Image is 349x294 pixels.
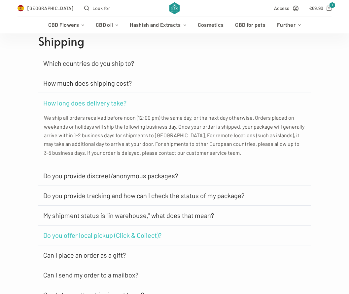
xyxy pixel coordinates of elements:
font: Look for [92,5,110,11]
font: Can I send my order to a mailbox? [43,271,138,279]
a: Shopping cart [309,4,332,12]
font: € [309,5,312,11]
font: CBD Flowers [48,21,79,28]
h3: Can I send my order to a mailbox? [38,265,311,285]
font: Shipping [38,33,84,49]
a: Access [274,4,298,12]
font: Access [274,5,290,11]
h3: Do you provide tracking and how can I check the status of my package? [38,186,311,206]
img: ES Flag [17,5,24,12]
font: Do you provide tracking and how can I check the status of my package? [43,191,244,199]
nav: Header menu [42,17,307,33]
h3: Do you offer local pickup (Click & Collect)? [38,226,311,245]
font: How much does shipping cost? [43,79,132,87]
font: Further [277,21,296,28]
a: Select Country [17,4,74,12]
font: How long does delivery take? [43,99,126,107]
h3: Can I place an order as a gift? [38,245,311,265]
a: Further [271,17,306,33]
font: We ship all orders received before noon (12:00 pm) the same day, or the next day otherwise. Order... [44,114,304,156]
font: Which countries do you ship to? [43,59,134,67]
h3: My shipment status is "in warehouse," what does that mean? [38,206,311,226]
h3: Which countries do you ship to? [38,53,311,73]
font: [GEOGRAPHIC_DATA] [27,5,74,11]
font: My shipment status is "in warehouse," what does that mean? [43,211,214,219]
font: 69.90 [312,5,324,11]
h3: How long does delivery take? [38,93,311,112]
font: Hashish and Extracts [130,21,181,28]
div: How long does delivery take? [38,112,311,166]
img: CBD Alchemy [169,2,180,14]
font: CBD oil [96,21,113,28]
font: Do you offer local pickup (Click & Collect)? [43,231,161,239]
h3: How much does shipping cost? [38,73,311,93]
font: CBD for pets [235,21,265,28]
font: Do you provide discreet/anonymous packages? [43,172,178,180]
h3: Do you provide discreet/anonymous packages? [38,166,311,186]
font: Can I place an order as a gift? [43,251,126,259]
font: 1 [332,3,333,7]
button: Open search form [84,4,110,12]
font: Cosmetics [198,21,224,28]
